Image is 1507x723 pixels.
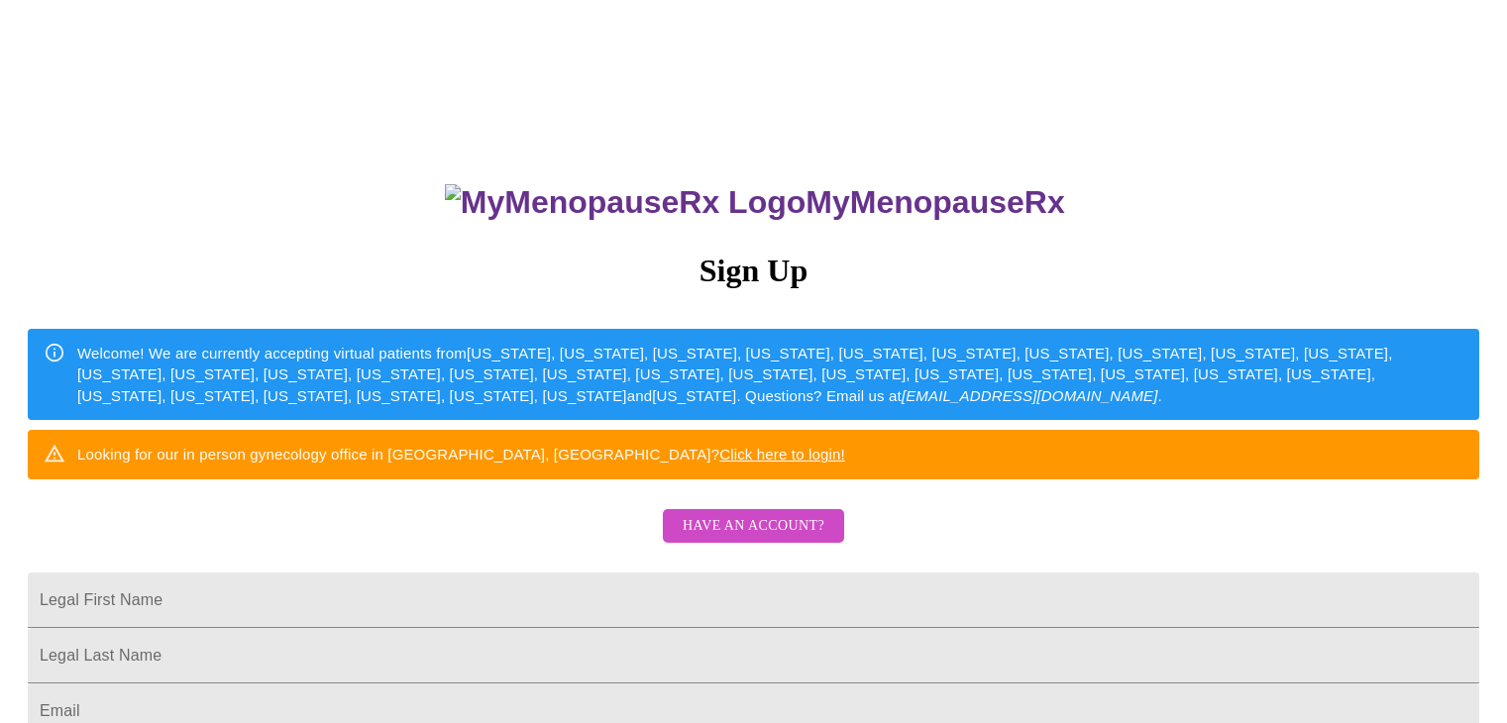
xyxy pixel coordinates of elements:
h3: MyMenopauseRx [31,184,1480,221]
button: Have an account? [663,509,844,544]
h3: Sign Up [28,253,1479,289]
a: Click here to login! [719,446,845,463]
span: Have an account? [683,514,824,539]
a: Have an account? [658,531,849,548]
em: [EMAIL_ADDRESS][DOMAIN_NAME] [902,387,1158,404]
div: Welcome! We are currently accepting virtual patients from [US_STATE], [US_STATE], [US_STATE], [US... [77,335,1463,414]
div: Looking for our in person gynecology office in [GEOGRAPHIC_DATA], [GEOGRAPHIC_DATA]? [77,436,845,472]
img: MyMenopauseRx Logo [445,184,806,221]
